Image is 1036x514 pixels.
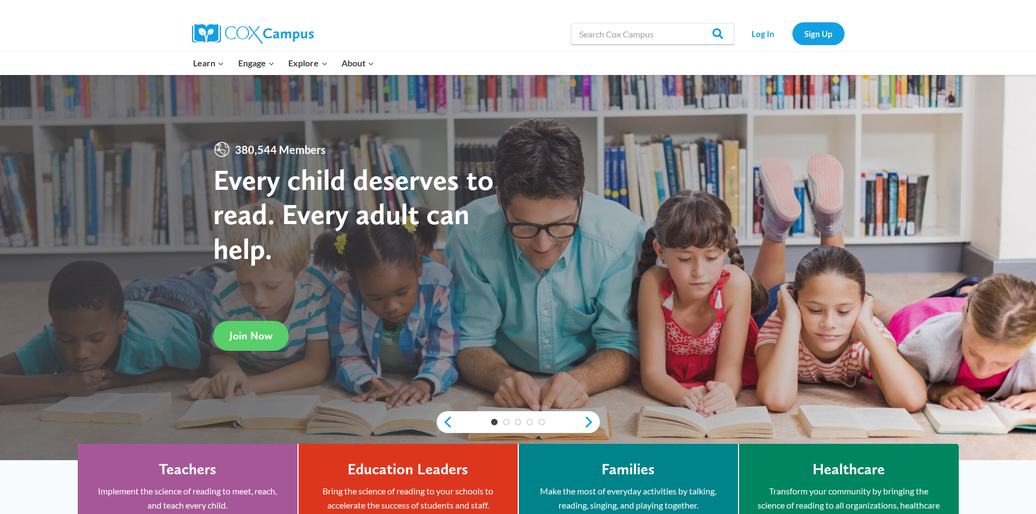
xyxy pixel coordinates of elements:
[288,56,327,70] span: Explore
[213,321,289,351] a: Join Now
[515,419,522,425] a: 3
[193,56,224,70] span: Learn
[94,484,281,512] p: Implement the science of reading to meet, reach, and teach every child.
[342,56,374,70] span: About
[812,460,885,479] h4: Healthcare
[231,141,330,158] span: 380,544 Members
[503,419,510,425] a: 2
[159,460,216,479] h4: Teachers
[315,484,501,512] p: Bring the science of reading to your schools to accelerate the success of students and staff.
[229,329,272,342] span: Join Now
[192,24,314,44] img: Cox Campus
[571,23,734,45] input: Search Cox Campus
[526,419,533,425] a: 4
[538,419,545,425] a: 5
[584,416,600,429] a: next
[792,22,845,45] a: Sign Up
[213,162,494,266] strong: Every child deserves to read. Every adult can help.
[437,416,453,429] a: previous
[437,411,600,433] div: content slider buttons
[535,484,722,512] p: Make the most of everyday activities by talking, reading, singing, and playing together.
[238,56,275,70] span: Engage
[491,419,498,425] a: 1
[740,22,787,45] a: Log In
[601,460,655,479] h4: Families
[740,22,845,45] nav: Secondary Navigation
[348,460,468,479] h4: Education Leaders
[187,52,381,75] nav: Primary Navigation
